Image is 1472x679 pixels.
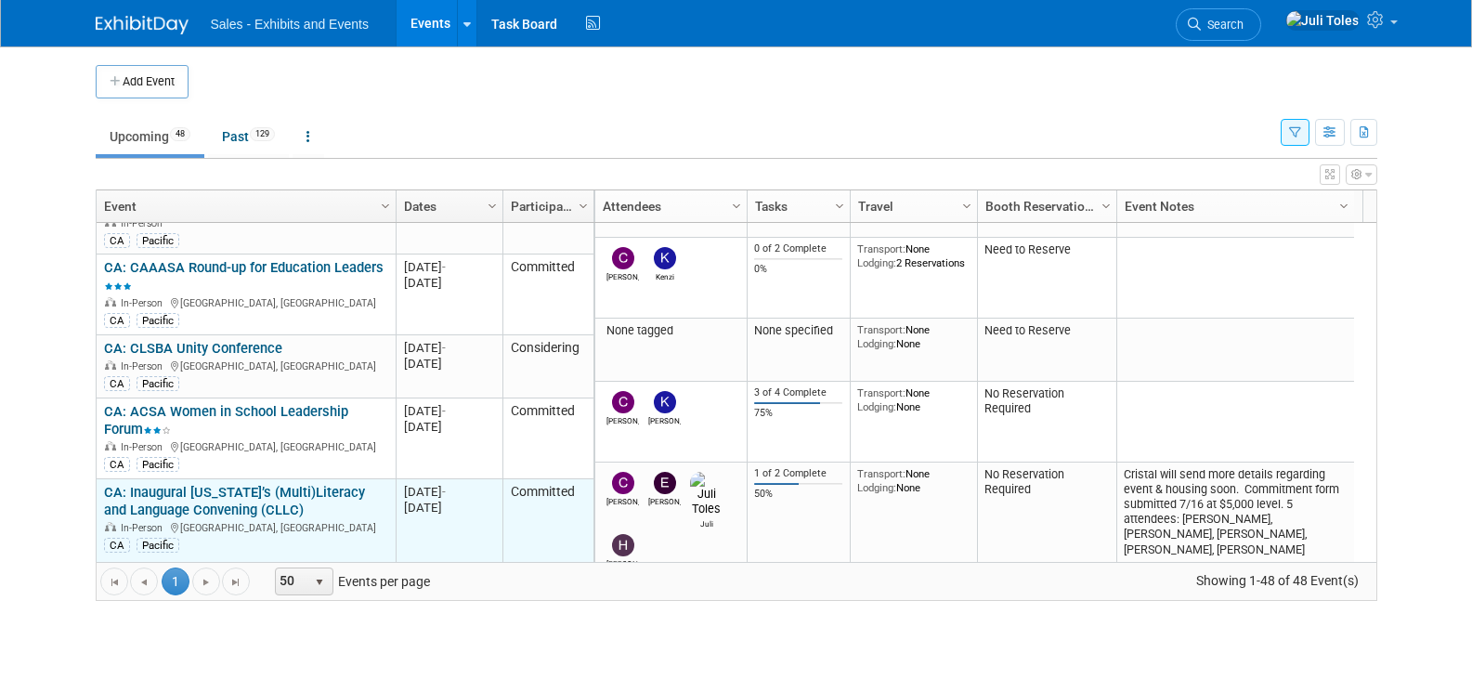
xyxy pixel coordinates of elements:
div: 0 of 2 Complete [754,242,842,255]
span: 50 [276,568,307,594]
span: - [442,485,446,499]
div: Juli Toles [690,516,723,529]
div: 75% [754,407,842,420]
img: Kenzi Murray [654,247,676,269]
span: Events per page [251,568,449,595]
span: Go to the previous page [137,575,151,590]
span: Lodging: [857,337,896,350]
div: Pacific [137,457,179,472]
td: Considering [502,335,593,398]
a: Column Settings [573,190,593,218]
img: In-Person Event [105,522,116,531]
span: In-Person [121,217,168,229]
span: Go to the first page [107,575,122,590]
div: Kimberly Altman [648,413,681,425]
img: In-Person Event [105,217,116,227]
div: [GEOGRAPHIC_DATA], [GEOGRAPHIC_DATA] [104,294,387,310]
button: Add Event [96,65,189,98]
span: In-Person [121,360,168,372]
img: Christine Lurz [612,247,634,269]
span: Column Settings [485,199,500,214]
a: CA: ACSA Women in School Leadership Forum [104,403,348,437]
div: [GEOGRAPHIC_DATA], [GEOGRAPHIC_DATA] [104,358,387,373]
div: None tagged [602,323,739,338]
a: Participation [511,190,581,222]
span: Sales - Exhibits and Events [211,17,369,32]
div: Kenzi Murray [648,269,681,281]
span: Column Settings [959,199,974,214]
span: Column Settings [576,199,591,214]
div: 50% [754,488,842,501]
a: Attendees [603,190,735,222]
img: In-Person Event [105,297,116,307]
div: Pacific [137,233,179,248]
div: [DATE] [404,500,494,516]
div: [DATE] [404,419,494,435]
div: None 2 Reservations [857,242,970,269]
a: Column Settings [482,190,502,218]
span: 48 [170,127,190,141]
span: Transport: [857,467,905,480]
div: Christine Lurz [606,269,639,281]
span: - [442,260,446,274]
td: Need to Reserve [977,319,1116,382]
span: In-Person [121,522,168,534]
div: [GEOGRAPHIC_DATA], [GEOGRAPHIC_DATA] [104,519,387,535]
td: No Reservation Required [977,463,1116,574]
span: Lodging: [857,481,896,494]
a: Go to the previous page [130,568,158,595]
span: In-Person [121,441,168,453]
span: Search [1201,18,1244,32]
div: Holly Costello [606,556,639,568]
span: Transport: [857,323,905,336]
a: Column Settings [957,190,977,218]
a: CA: CLSBA Unity Conference [104,340,282,357]
a: Go to the first page [100,568,128,595]
div: CA [104,538,130,553]
span: Transport: [857,242,905,255]
a: Column Settings [375,190,396,218]
span: - [442,404,446,418]
a: Travel [858,190,965,222]
img: Christine Lurz [612,391,634,413]
div: None None [857,386,970,413]
a: Column Settings [829,190,850,218]
div: Pacific [137,313,179,328]
a: Past129 [208,119,289,154]
span: Transport: [857,386,905,399]
img: In-Person Event [105,441,116,450]
div: None specified [754,323,842,338]
div: CA [104,376,130,391]
span: 129 [250,127,275,141]
div: [DATE] [404,356,494,372]
img: Christine Lurz [612,472,634,494]
span: Column Settings [832,199,847,214]
span: Go to the last page [228,575,243,590]
div: Christine Lurz [606,494,639,506]
td: No Reservation Required [977,382,1116,463]
a: Search [1176,8,1261,41]
div: None None [857,323,970,350]
div: Christine Lurz [606,413,639,425]
div: [DATE] [404,259,494,275]
a: Booth Reservation Status [985,190,1104,222]
div: [DATE] [404,340,494,356]
a: Event [104,190,384,222]
div: 0% [754,263,842,276]
span: 1 [162,568,189,595]
span: select [312,575,327,590]
td: Cristal will send more details regarding event & housing soon. Commitment form submitted 7/16 at ... [1116,463,1354,574]
img: In-Person Event [105,360,116,370]
div: Pacific [137,376,179,391]
span: Column Settings [1099,199,1114,214]
td: Committed [502,255,593,335]
img: Kimberly Altman [654,391,676,413]
span: Column Settings [1336,199,1351,214]
img: ExhibitDay [96,16,189,34]
a: Column Settings [1334,190,1354,218]
a: Upcoming48 [96,119,204,154]
a: Column Settings [1096,190,1116,218]
img: Juli Toles [690,472,723,516]
div: None None [857,467,970,494]
a: Column Settings [726,190,747,218]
